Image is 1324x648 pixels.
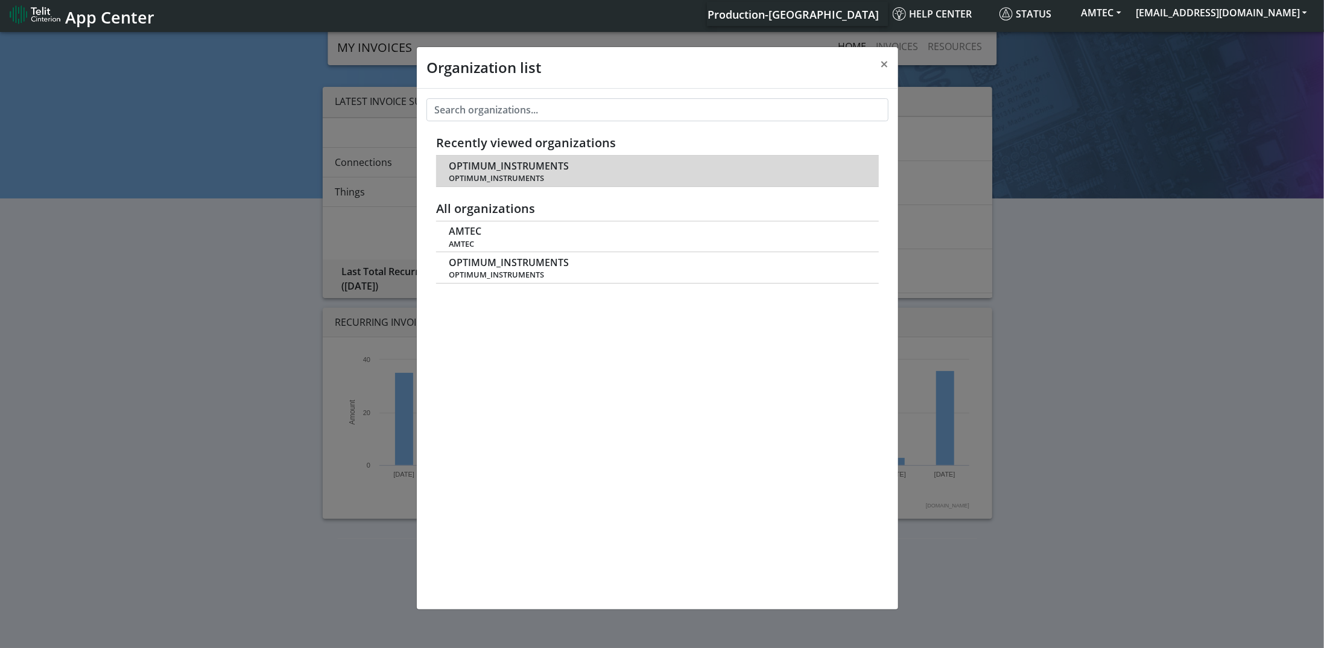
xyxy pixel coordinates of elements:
[10,1,153,27] a: App Center
[426,98,888,121] input: Search organizations...
[708,7,879,22] span: Production-[GEOGRAPHIC_DATA]
[1129,2,1314,24] button: [EMAIL_ADDRESS][DOMAIN_NAME]
[999,7,1013,21] img: status.svg
[888,2,995,26] a: Help center
[999,7,1051,21] span: Status
[707,2,878,26] a: Your current platform instance
[10,5,60,24] img: logo-telit-cinterion-gw-new.png
[449,240,866,249] span: AMTEC
[449,226,481,237] span: AMTEC
[880,54,888,74] span: ×
[426,57,541,78] h4: Organization list
[893,7,906,21] img: knowledge.svg
[436,202,879,216] h5: All organizations
[449,174,866,183] span: OPTIMUM_INSTRUMENTS
[65,6,154,28] span: App Center
[449,160,569,172] span: OPTIMUM_INSTRUMENTS
[449,270,866,279] span: OPTIMUM_INSTRUMENTS
[995,2,1074,26] a: Status
[436,136,879,150] h5: Recently viewed organizations
[1074,2,1129,24] button: AMTEC
[893,7,972,21] span: Help center
[449,257,569,268] span: OPTIMUM_INSTRUMENTS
